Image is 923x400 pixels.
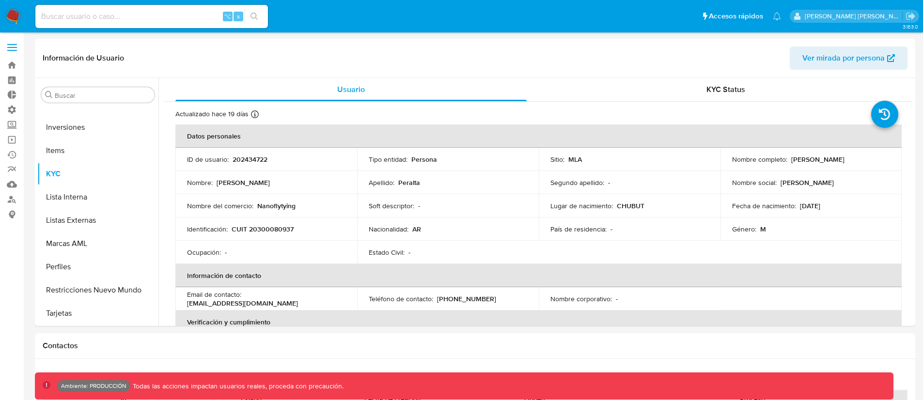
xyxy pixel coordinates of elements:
[760,225,766,233] p: M
[45,91,53,99] button: Buscar
[550,155,564,164] p: Sitio :
[37,278,158,302] button: Restricciones Nuevo Mundo
[43,53,124,63] h1: Información de Usuario
[175,124,902,148] th: Datos personales
[550,225,607,233] p: País de residencia :
[732,225,756,233] p: Género :
[187,201,253,210] p: Nombre del comercio :
[709,11,763,21] span: Accesos rápidos
[418,201,420,210] p: -
[616,294,618,303] p: -
[225,248,227,257] p: -
[244,10,264,23] button: search-icon
[790,46,907,70] button: Ver mirada por persona
[608,178,610,187] p: -
[175,310,902,334] th: Verificación y cumplimiento
[617,201,644,210] p: CHUBUT
[55,91,151,100] input: Buscar
[568,155,582,164] p: MLA
[187,225,228,233] p: Identificación :
[217,178,270,187] p: [PERSON_NAME]
[175,109,249,119] p: Actualizado hace 19 días
[773,12,781,20] a: Notificaciones
[35,10,268,23] input: Buscar usuario o caso...
[37,255,158,278] button: Perfiles
[187,290,241,299] p: Email de contacto :
[37,116,158,139] button: Inversiones
[257,201,296,210] p: Nanoflytying
[337,84,365,95] span: Usuario
[37,232,158,255] button: Marcas AML
[233,155,267,164] p: 202434722
[37,162,158,185] button: KYC
[550,201,613,210] p: Lugar de nacimiento :
[398,178,420,187] p: Peralta
[369,225,408,233] p: Nacionalidad :
[437,294,496,303] p: [PHONE_NUMBER]
[37,185,158,209] button: Lista Interna
[187,299,298,308] p: [EMAIL_ADDRESS][DOMAIN_NAME]
[224,12,231,21] span: ⌥
[408,248,410,257] p: -
[369,178,394,187] p: Apellido :
[187,178,213,187] p: Nombre :
[550,294,612,303] p: Nombre corporativo :
[550,178,604,187] p: Segundo apellido :
[37,209,158,232] button: Listas Externas
[37,139,158,162] button: Items
[187,155,229,164] p: ID de usuario :
[781,178,834,187] p: [PERSON_NAME]
[411,155,437,164] p: Persona
[232,225,294,233] p: CUIT 20300080937
[732,201,796,210] p: Fecha de nacimiento :
[610,225,612,233] p: -
[237,12,240,21] span: s
[43,341,907,351] h1: Contactos
[802,46,885,70] span: Ver mirada por persona
[732,155,787,164] p: Nombre completo :
[791,155,845,164] p: [PERSON_NAME]
[732,178,777,187] p: Nombre social :
[706,84,745,95] span: KYC Status
[369,155,407,164] p: Tipo entidad :
[369,294,433,303] p: Teléfono de contacto :
[187,248,221,257] p: Ocupación :
[61,384,126,388] p: Ambiente: PRODUCCIÓN
[906,11,916,21] a: Salir
[37,302,158,325] button: Tarjetas
[412,225,421,233] p: AR
[369,248,405,257] p: Estado Civil :
[369,201,414,210] p: Soft descriptor :
[805,12,903,21] p: victor.david@mercadolibre.com.co
[175,264,902,287] th: Información de contacto
[800,201,820,210] p: [DATE]
[130,382,344,391] p: Todas las acciones impactan usuarios reales, proceda con precaución.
